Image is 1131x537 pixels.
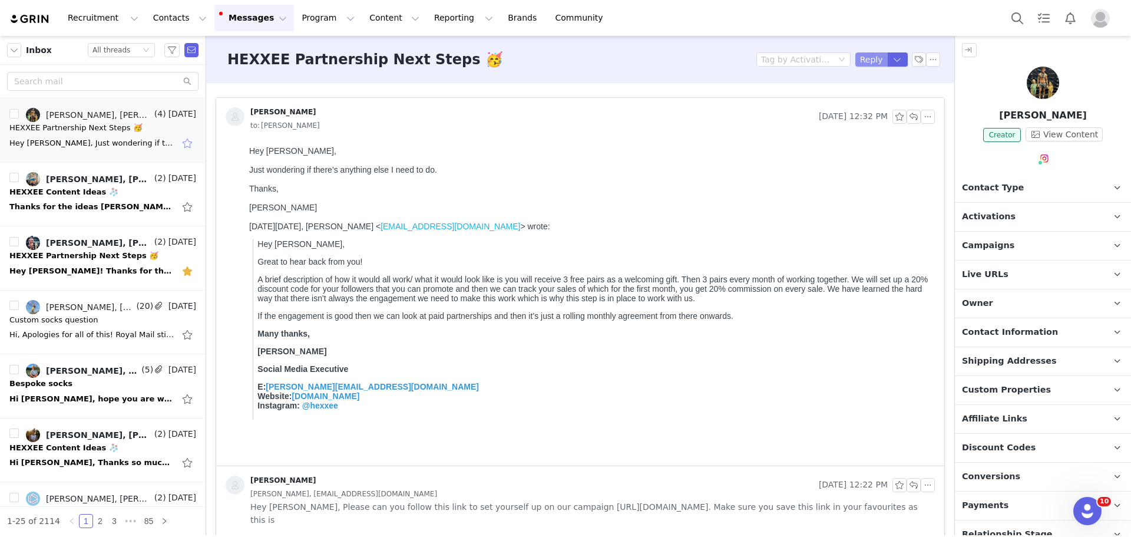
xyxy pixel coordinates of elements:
[9,122,143,134] div: HEXXEE Partnership Next Steps 🥳
[501,5,547,31] a: Brands
[107,514,121,528] li: 3
[214,5,294,31] button: Messages
[26,428,40,442] img: 66c00b9a-0be8-4b91-8f46-f894172ac8b2.jpg
[761,54,831,65] div: Tag by Activation
[9,14,51,25] img: grin logo
[955,108,1131,123] p: [PERSON_NAME]
[962,499,1008,512] span: Payments
[61,5,145,31] button: Recruitment
[9,186,118,198] div: HEXXEE Content Ideas 🧦
[962,182,1024,195] span: Contact Type
[136,80,276,90] a: [EMAIL_ADDRESS][DOMAIN_NAME]
[216,466,944,536] div: [PERSON_NAME] [DATE] 12:22 PM[PERSON_NAME], [EMAIL_ADDRESS][DOMAIN_NAME] Hey [PERSON_NAME], Pleas...
[65,514,79,528] li: Previous Page
[9,250,158,262] div: HEXXEE Partnership Next Steps 🥳
[838,56,845,64] i: icon: down
[79,514,93,528] li: 1
[26,172,152,186] a: [PERSON_NAME], [PERSON_NAME], [PERSON_NAME]
[216,98,944,141] div: [PERSON_NAME] [DATE] 12:32 PMto:[PERSON_NAME]
[9,457,174,469] div: Hi Ellie, Thanks so much for your email! I'll get creating as soon as my socks come in! Can't wai...
[121,514,140,528] li: Next 3 Pages
[962,413,1027,426] span: Affiliate Links
[1040,154,1049,163] img: instagram.svg
[5,24,686,33] div: Just wondering if there’s anything else I need to do.
[962,442,1036,454] span: Discount Codes
[26,44,52,57] span: Inbox
[46,110,152,120] div: [PERSON_NAME], [PERSON_NAME], [PERSON_NAME]
[250,500,935,526] span: Hey [PERSON_NAME], Please can you follow this link to set yourself up on our campaign [URL][DOMAI...
[46,174,152,184] div: [PERSON_NAME], [PERSON_NAME], [PERSON_NAME]
[250,476,316,485] div: [PERSON_NAME]
[1031,5,1057,31] a: Tasks
[13,205,82,215] strong: [PERSON_NAME]
[26,300,134,314] a: [PERSON_NAME], [PERSON_NAME], [PERSON_NAME], [PERSON_NAME]
[962,384,1051,397] span: Custom Properties
[13,170,686,179] p: If the engagement is good then we can look at paid partnerships and then it’s just a rolling mont...
[46,302,134,312] div: [PERSON_NAME], [PERSON_NAME], [PERSON_NAME], [PERSON_NAME]
[5,5,686,319] body: Hey [PERSON_NAME],
[46,494,152,503] div: [PERSON_NAME], [PERSON_NAME]
[855,52,888,67] button: Reply
[68,518,75,525] i: icon: left
[1084,9,1122,28] button: Profile
[9,137,174,149] div: Hey Ellie, Just wondering if there's anything else I need to do. Thanks, Joe On Wednesday, August...
[26,428,152,442] a: [PERSON_NAME], [PERSON_NAME], [PERSON_NAME]
[9,378,72,390] div: Bespoke socks
[1026,127,1103,141] button: View Content
[93,514,107,528] li: 2
[13,241,234,250] strong: E:
[226,107,244,126] img: placeholder-contacts.jpeg
[819,110,888,124] span: [DATE] 12:32 PM
[819,478,888,492] span: [DATE] 12:22 PM
[983,128,1021,142] span: Creator
[13,116,686,125] p: Great to hear back from you!
[226,476,244,495] img: placeholder-contacts.jpeg
[962,326,1058,339] span: Contact Information
[21,241,234,250] a: [PERSON_NAME][EMAIL_ADDRESS][DOMAIN_NAME]
[26,364,139,378] a: [PERSON_NAME], [PERSON_NAME]
[92,44,130,57] div: All threads
[250,487,437,500] span: [PERSON_NAME], [EMAIL_ADDRESS][DOMAIN_NAME]
[26,236,152,250] a: [PERSON_NAME], [PERSON_NAME]
[9,314,98,326] div: Custom socks question
[226,107,316,126] a: [PERSON_NAME]
[46,430,152,440] div: [PERSON_NAME], [PERSON_NAME], [PERSON_NAME]
[108,515,121,528] a: 3
[184,43,199,57] span: Send Email
[80,515,92,528] a: 1
[250,107,316,117] div: [PERSON_NAME]
[227,49,503,70] h3: HEXXEE Partnership Next Steps 🥳
[141,515,157,528] a: 85
[9,265,174,277] div: Hey Ellie! Thanks for the email and sorry for taking so long to get back to you. I work at a comp...
[548,5,616,31] a: Community
[1004,5,1030,31] button: Search
[143,47,150,55] i: icon: down
[121,514,140,528] span: •••
[46,238,152,248] div: [PERSON_NAME], [PERSON_NAME]
[26,492,152,506] a: [PERSON_NAME], [PERSON_NAME]
[9,442,118,454] div: HEXXEE Content Ideas 🧦
[9,201,174,213] div: Thanks for the ideas Ellie! I'm going to try the carousel post idea for IG! On 27 Aug 2025, at 8:...
[26,172,40,186] img: c95e4264-863c-434e-83d4-09193036589a.jpg
[46,366,139,375] div: [PERSON_NAME], [PERSON_NAME]
[9,506,52,518] div: Fwd: Vente
[427,5,500,31] button: Reporting
[26,108,40,122] img: 503a21bc-2091-44c9-9e1a-08764e9453e2--s.jpg
[26,236,40,250] img: 1c7fee19-a710-44c6-bbc2-2b76b0aab1d2.jpg
[962,470,1020,483] span: Conversions
[140,514,158,528] li: 85
[1073,497,1102,525] iframe: Intercom live chat
[26,492,40,506] img: 5e3ab3cb-9ce1-44a1-b3f8-db16902a3bdb.jpg
[5,42,686,52] div: Thanks,
[226,476,316,495] a: [PERSON_NAME]
[13,250,115,259] strong: Website:
[9,329,174,341] div: Hi, Apologies for all of this! Royal Mail still have not provided us with any clarity. I have sen...
[47,250,115,259] a: [DOMAIN_NAME]
[5,61,686,71] div: [PERSON_NAME]
[962,268,1008,281] span: Live URLs
[362,5,426,31] button: Content
[13,187,65,197] strong: Many thanks,
[7,72,199,91] input: Search mail
[161,518,168,525] i: icon: right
